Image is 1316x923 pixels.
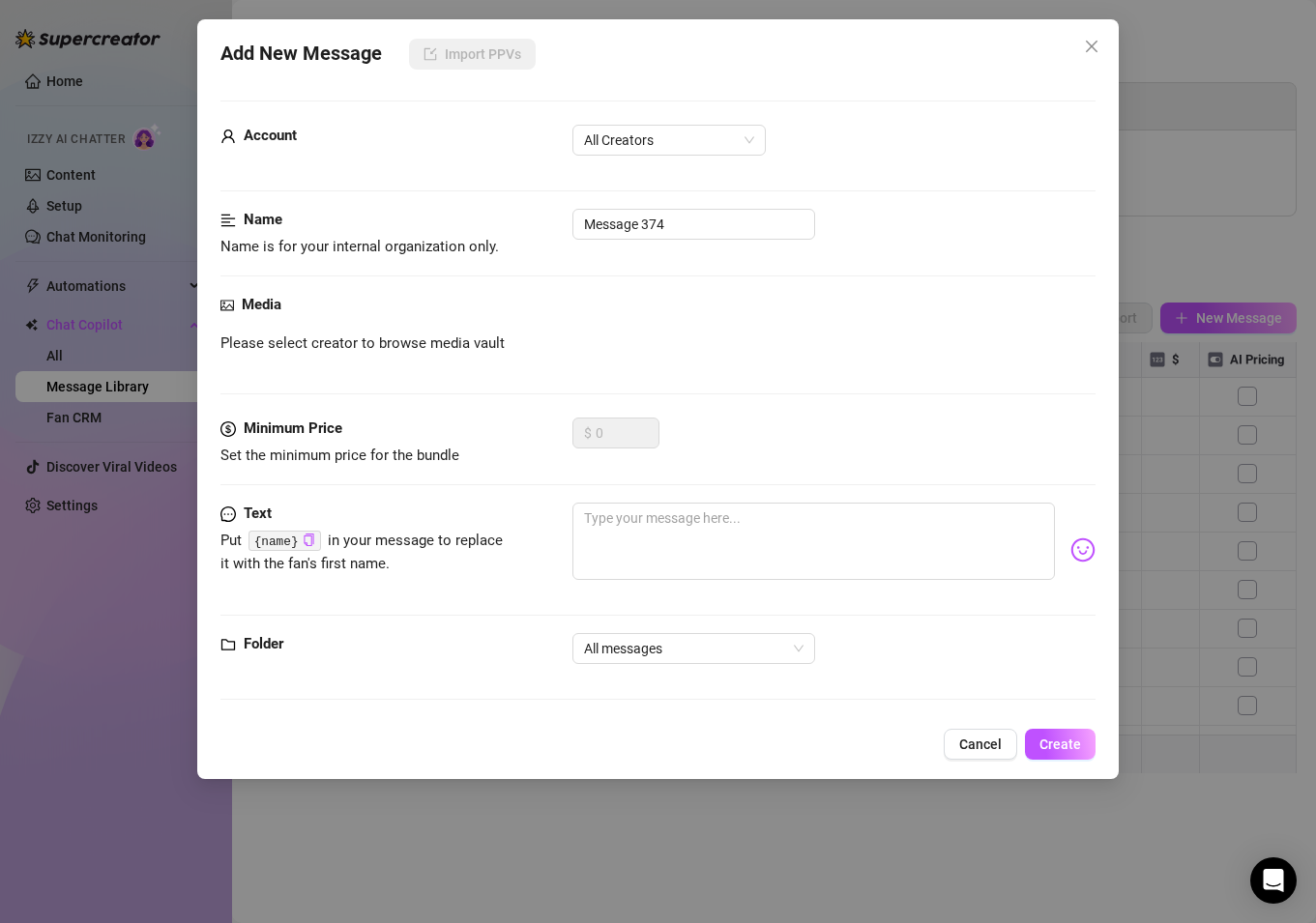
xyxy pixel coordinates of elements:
[220,209,236,232] span: align-left
[244,419,342,437] strong: Minimum Price
[220,294,234,317] span: picture
[220,238,499,255] span: Name is for your internal organization only.
[959,736,1002,752] span: Cancel
[1076,31,1107,62] button: Close
[572,209,815,240] input: Enter a name
[1076,39,1107,54] span: Close
[1084,39,1099,54] span: close
[244,505,272,522] strong: Text
[220,447,459,464] span: Set the minimum price for the bundle
[244,635,283,652] strong: Folder
[249,531,321,551] code: {name}
[303,534,315,546] span: copy
[584,634,804,663] span: All messages
[944,729,1017,760] button: Cancel
[1070,537,1096,562] img: svg%3e
[220,532,503,572] span: Put in your message to replace it with the fan's first name.
[220,418,236,441] span: dollar
[244,211,282,228] strong: Name
[220,332,505,356] span: Please select creator to browse media vault
[303,534,315,548] button: Click to Copy
[220,125,236,148] span: user
[242,296,281,313] strong: Media
[1039,736,1081,752] span: Create
[1250,857,1297,904] div: Open Intercom Messenger
[409,39,536,70] button: Import PPVs
[244,127,297,144] strong: Account
[1025,729,1096,760] button: Create
[220,503,236,526] span: message
[220,39,382,70] span: Add New Message
[584,126,754,155] span: All Creators
[220,633,236,656] span: folder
